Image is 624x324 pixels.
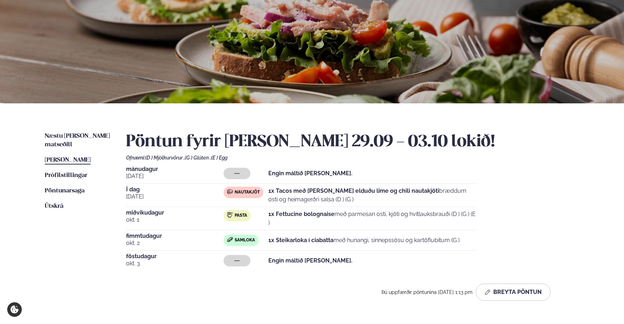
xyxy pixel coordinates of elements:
span: [DATE] [126,172,224,181]
strong: Engin máltíð [PERSON_NAME]. [268,257,352,264]
a: Cookie settings [7,302,22,317]
img: sandwich-new-16px.svg [227,237,233,242]
span: Prófílstillingar [45,172,87,178]
span: [PERSON_NAME] [45,157,91,163]
strong: 1x Tacos með [PERSON_NAME] elduðu lime og chili nautakjöti [268,187,439,194]
strong: 1x Fettucine bolognaise [268,211,335,217]
a: Útskrá [45,202,63,211]
strong: Engin máltíð [PERSON_NAME]. [268,170,352,177]
span: okt. 3 [126,259,224,268]
a: Pöntunarsaga [45,187,85,195]
span: [DATE] [126,192,224,201]
span: Útskrá [45,203,63,209]
span: Næstu [PERSON_NAME] matseðill [45,133,110,148]
h2: Pöntun fyrir [PERSON_NAME] 29.09 - 03.10 lokið! [126,132,580,152]
span: (E ) Egg [211,155,227,161]
span: Pöntunarsaga [45,188,85,194]
img: beef.svg [227,189,233,195]
button: Breyta Pöntun [476,284,551,301]
span: --- [234,171,240,176]
div: Ofnæmi: [126,155,580,161]
span: Nautakjöt [235,190,260,195]
strong: 1x Steikarloka í ciabatta [268,237,333,244]
p: með parmesan osti, kjöti og hvítlauksbrauði (D ) (G ) (E ) [268,210,477,227]
img: pasta.svg [227,212,233,218]
span: Pasta [235,213,247,219]
span: (G ) Glúten , [185,155,211,161]
span: miðvikudagur [126,210,224,216]
span: fimmtudagur [126,233,224,239]
span: Samloka [235,237,255,243]
p: með hunangi, sinnepssósu og kartöflubitum (G ) [268,236,460,245]
span: --- [234,258,240,264]
p: bræddum osti og heimagerðri salsa (D ) (G ) [268,187,477,204]
span: okt. 2 [126,239,224,247]
span: mánudagur [126,166,224,172]
span: Í dag [126,187,224,192]
span: okt. 1 [126,216,224,224]
span: (D ) Mjólkurvörur , [145,155,185,161]
span: föstudagur [126,254,224,259]
span: Þú uppfærðir pöntunina [DATE] 1:13 pm [381,289,473,295]
a: Næstu [PERSON_NAME] matseðill [45,132,112,149]
a: Prófílstillingar [45,171,87,180]
a: [PERSON_NAME] [45,156,91,165]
